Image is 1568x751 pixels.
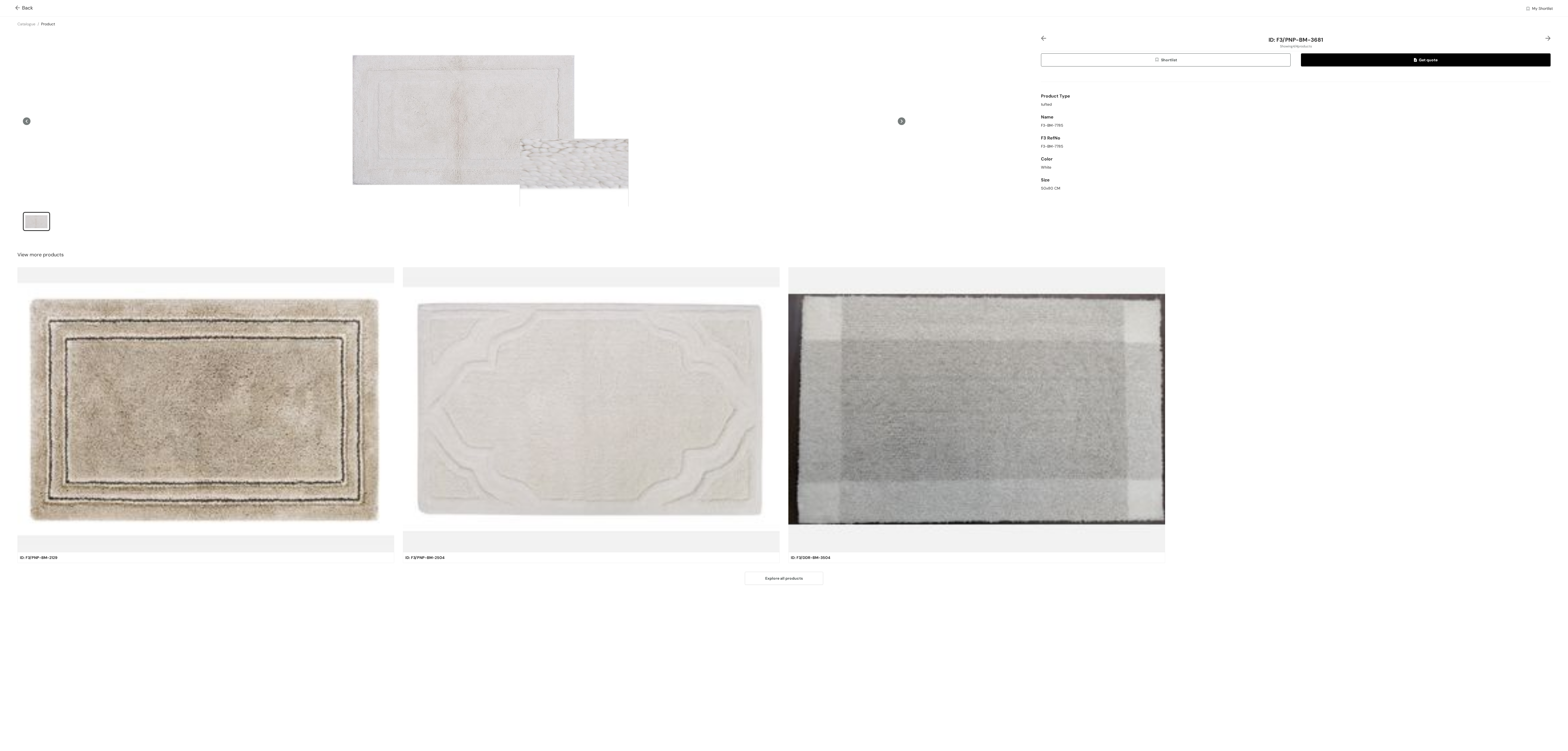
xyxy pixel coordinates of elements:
[15,4,33,12] span: Back
[1041,112,1551,123] div: Name
[17,22,35,26] a: Catalogue
[1041,133,1551,144] div: F3 RefNo
[1545,36,1551,41] img: right
[17,267,394,552] img: product-img
[788,267,1165,552] img: product-img
[23,212,50,231] li: slide item 1
[1280,44,1312,49] span: Showing 4 / 4 products
[20,555,57,561] span: ID: F3/PNP-BM-2129
[1414,58,1419,63] img: quote
[1041,154,1551,165] div: Color
[1041,91,1551,102] div: Product Type
[765,575,803,581] span: Explore all products
[1041,186,1551,191] div: 50x80 CM
[1041,144,1551,149] div: F3-BM-7785
[1154,57,1177,63] span: Shortlist
[1301,53,1551,66] button: quoteGet quote
[1041,175,1551,186] div: Size
[405,555,445,561] span: ID: F3/PNP-BM-2504
[1532,6,1553,12] span: My Shortlist
[1154,57,1161,63] img: wishlist
[17,251,64,259] span: View more products
[1526,6,1530,12] img: wishlist
[41,22,55,26] a: Product
[1041,123,1551,128] div: F3-BM-7785
[15,5,22,11] img: Go back
[403,267,780,552] img: product-img
[745,572,823,585] button: Explore all products
[1041,165,1551,170] div: White
[1269,36,1323,43] span: ID: F3/PNP-BM-3681
[791,555,830,561] span: ID: F3/DDR-BM-3504
[1041,36,1046,41] img: left
[38,22,39,26] span: /
[1041,102,1551,107] div: tufted
[1041,53,1291,66] button: wishlistShortlist
[1414,57,1437,63] span: Get quote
